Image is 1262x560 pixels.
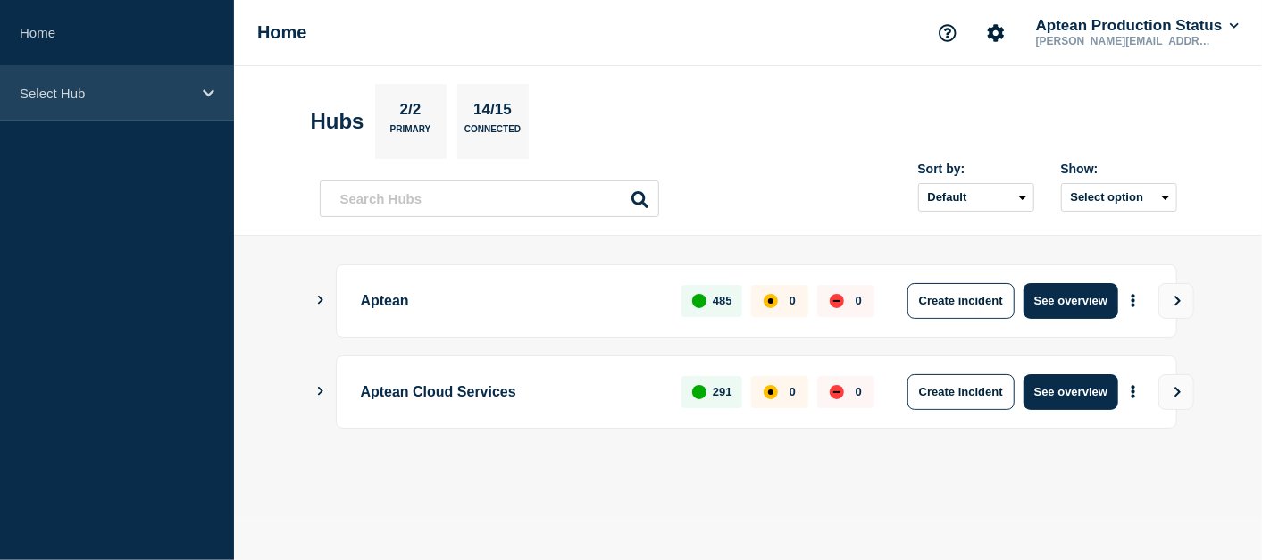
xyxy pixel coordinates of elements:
[830,294,844,308] div: down
[1158,374,1194,410] button: View
[1032,17,1242,35] button: Aptean Production Status
[1032,35,1218,47] p: [PERSON_NAME][EMAIL_ADDRESS][DOMAIN_NAME]
[907,283,1015,319] button: Create incident
[20,86,191,101] p: Select Hub
[692,385,706,399] div: up
[316,294,325,307] button: Show Connected Hubs
[464,124,521,143] p: Connected
[790,385,796,398] p: 0
[856,294,862,307] p: 0
[929,14,966,52] button: Support
[1024,283,1118,319] button: See overview
[713,294,732,307] p: 485
[393,101,428,124] p: 2/2
[1024,374,1118,410] button: See overview
[320,180,659,217] input: Search Hubs
[790,294,796,307] p: 0
[977,14,1015,52] button: Account settings
[713,385,732,398] p: 291
[764,385,778,399] div: affected
[1061,183,1177,212] button: Select option
[856,385,862,398] p: 0
[764,294,778,308] div: affected
[1122,375,1145,408] button: More actions
[918,162,1034,176] div: Sort by:
[692,294,706,308] div: up
[361,283,662,319] p: Aptean
[907,374,1015,410] button: Create incident
[316,385,325,398] button: Show Connected Hubs
[1122,284,1145,317] button: More actions
[918,183,1034,212] select: Sort by
[361,374,662,410] p: Aptean Cloud Services
[467,101,519,124] p: 14/15
[1061,162,1177,176] div: Show:
[390,124,431,143] p: Primary
[311,109,364,134] h2: Hubs
[830,385,844,399] div: down
[257,22,307,43] h1: Home
[1158,283,1194,319] button: View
